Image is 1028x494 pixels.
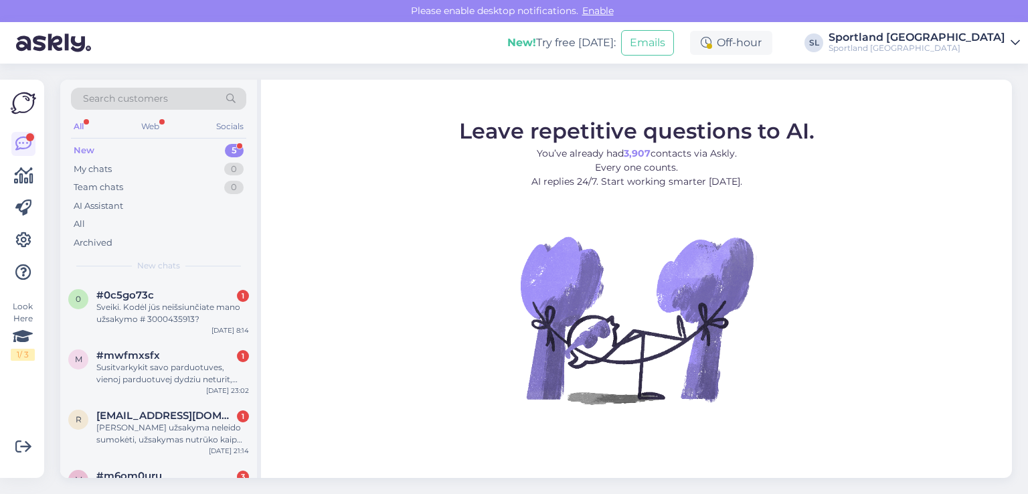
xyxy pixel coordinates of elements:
span: m [75,475,82,485]
div: All [74,218,85,231]
b: New! [507,36,536,49]
div: All [71,118,86,135]
div: Socials [213,118,246,135]
div: Sveiki. Kodėl jūs neišsiunčiate mano užsakymo # 3000435913? [96,301,249,325]
div: Sportland [GEOGRAPHIC_DATA] [829,32,1005,43]
span: r [76,414,82,424]
div: 3 [237,471,249,483]
span: ritasimk@gmail.com [96,410,236,422]
div: Try free [DATE]: [507,35,616,51]
span: #mwfmxsfx [96,349,160,361]
div: Sportland [GEOGRAPHIC_DATA] [829,43,1005,54]
div: [PERSON_NAME] užsakyma neleido sumokėti, užsakymas nutrūko kaip dabar apmokėti [96,422,249,446]
span: m [75,354,82,364]
div: 1 / 3 [11,349,35,361]
div: 0 [224,163,244,176]
div: My chats [74,163,112,176]
button: Emails [621,30,674,56]
div: [DATE] 8:14 [211,325,249,335]
div: [DATE] 23:02 [206,386,249,396]
span: #m6om0uru [96,470,162,482]
p: You’ve already had contacts via Askly. Every one counts. AI replies 24/7. Start working smarter [... [459,146,815,188]
img: No Chat active [516,199,757,440]
span: 0 [76,294,81,304]
div: Look Here [11,301,35,361]
div: 1 [237,350,249,362]
span: Search customers [83,92,168,106]
span: Leave repetitive questions to AI. [459,117,815,143]
a: Sportland [GEOGRAPHIC_DATA]Sportland [GEOGRAPHIC_DATA] [829,32,1020,54]
div: Off-hour [690,31,772,55]
div: 1 [237,290,249,302]
span: #0c5go73c [96,289,154,301]
img: Askly Logo [11,90,36,116]
span: New chats [137,260,180,272]
div: 0 [224,181,244,194]
div: 5 [225,144,244,157]
span: Enable [578,5,618,17]
div: AI Assistant [74,199,123,213]
div: Web [139,118,162,135]
div: 1 [237,410,249,422]
b: 3,907 [624,147,651,159]
div: New [74,144,94,157]
div: Susitvarkykit savo parduotuves, vienoj parduotuvej dydziu neturit, kitoje to paties modelio spalv... [96,361,249,386]
div: [DATE] 21:14 [209,446,249,456]
div: Team chats [74,181,123,194]
div: Archived [74,236,112,250]
div: SL [804,33,823,52]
